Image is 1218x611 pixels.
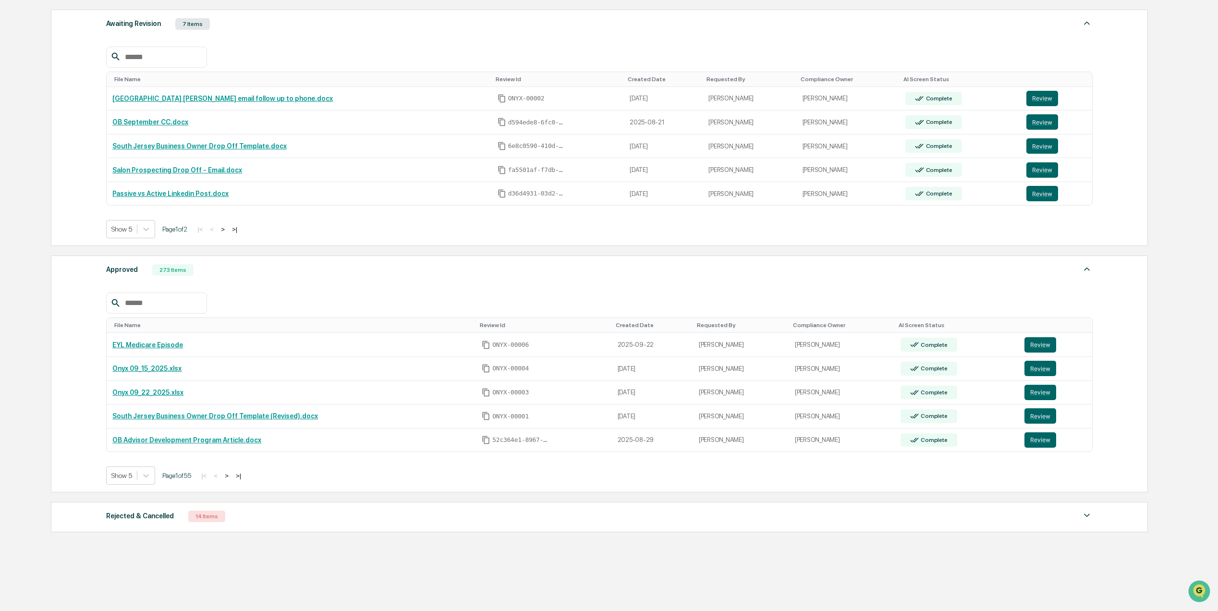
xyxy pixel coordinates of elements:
a: Review [1026,162,1086,178]
span: Page 1 of 2 [162,225,187,233]
span: Pylon [96,163,116,171]
a: OB Advisor Development Program Article.docx [112,436,261,444]
span: ONYX-00006 [492,341,529,349]
div: Complete [919,437,947,443]
button: |< [198,472,209,480]
td: [DATE] [612,381,693,405]
span: Copy Id [498,166,506,174]
div: Toggle SortBy [1028,76,1088,83]
div: 273 Items [152,264,194,276]
div: We're available if you need us! [33,84,122,91]
span: ONYX-00001 [492,413,529,420]
span: Copy Id [498,142,506,150]
a: Review [1024,337,1086,353]
div: Complete [919,413,947,419]
div: Complete [924,143,952,149]
a: [GEOGRAPHIC_DATA] [PERSON_NAME] email follow up to phone.docx [112,95,333,102]
a: Review [1024,408,1086,424]
button: Review [1024,361,1056,376]
td: [PERSON_NAME] [797,87,900,111]
a: Review [1024,385,1086,400]
div: Toggle SortBy [496,76,620,83]
span: Attestations [79,122,119,131]
div: Toggle SortBy [114,76,488,83]
a: Salon Prospecting Drop Off - Email.docx [112,166,242,174]
td: [PERSON_NAME] [789,428,895,452]
button: Review [1026,186,1058,201]
td: [PERSON_NAME] [703,182,796,206]
div: Toggle SortBy [616,322,689,329]
td: [PERSON_NAME] [703,110,796,134]
button: Review [1024,408,1056,424]
img: caret [1081,510,1093,521]
span: Copy Id [482,364,490,373]
span: ONYX-00002 [508,95,545,102]
div: Toggle SortBy [793,322,891,329]
a: Review [1026,114,1086,130]
a: Passive vs Active Linkedin Post.docx [112,190,229,197]
td: [PERSON_NAME] [693,404,789,428]
td: [PERSON_NAME] [703,87,796,111]
img: 1746055101610-c473b297-6a78-478c-a979-82029cc54cd1 [10,74,27,91]
td: [PERSON_NAME] [789,404,895,428]
a: 🗄️Attestations [66,118,123,135]
td: [PERSON_NAME] [693,428,789,452]
span: Data Lookup [19,140,61,149]
div: Complete [919,365,947,372]
span: Preclearance [19,122,62,131]
div: Toggle SortBy [1026,322,1088,329]
button: < [207,225,217,233]
span: ONYX-00003 [492,389,529,396]
td: [PERSON_NAME] [693,357,789,381]
div: 🖐️ [10,122,17,130]
button: Review [1026,162,1058,178]
button: >| [229,225,240,233]
div: Toggle SortBy [480,322,608,329]
span: 6e8c0590-410d-44a1-821c-9d16c729dcae [508,142,566,150]
span: ONYX-00004 [492,365,529,372]
span: Copy Id [498,94,506,103]
a: Review [1024,361,1086,376]
td: [DATE] [624,182,703,206]
span: Copy Id [482,436,490,444]
td: [PERSON_NAME] [703,158,796,182]
div: 🔎 [10,141,17,148]
img: caret [1081,263,1093,275]
td: [PERSON_NAME] [789,333,895,357]
td: [PERSON_NAME] [789,381,895,405]
a: Onyx 09_15_2025.xlsx [112,365,182,372]
button: Start new chat [163,77,175,88]
div: Toggle SortBy [903,76,1017,83]
td: 2025-08-29 [612,428,693,452]
a: 🖐️Preclearance [6,118,66,135]
button: >| [233,472,244,480]
td: [PERSON_NAME] [693,333,789,357]
div: Complete [924,95,952,102]
div: Toggle SortBy [114,322,472,329]
button: Review [1024,337,1056,353]
div: Awaiting Revision [106,17,161,30]
div: Complete [919,342,947,348]
div: 🗄️ [70,122,77,130]
a: South Jersey Business Owner Drop Off Template.docx [112,142,287,150]
button: > [222,472,231,480]
a: Onyx 09_22_2025.xlsx [112,389,183,396]
div: Start new chat [33,74,158,84]
td: [PERSON_NAME] [703,134,796,159]
div: Toggle SortBy [697,322,785,329]
td: [PERSON_NAME] [789,357,895,381]
a: Review [1026,91,1086,106]
button: Review [1024,432,1056,448]
button: Review [1024,385,1056,400]
div: Toggle SortBy [899,322,1015,329]
button: Review [1026,138,1058,154]
span: Copy Id [498,189,506,198]
div: 14 Items [188,511,225,522]
a: EYL Medicare Episode [112,341,183,349]
span: Copy Id [482,412,490,420]
a: Review [1026,138,1086,154]
div: Complete [924,190,952,197]
div: Approved [106,263,138,276]
button: |< [195,225,206,233]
